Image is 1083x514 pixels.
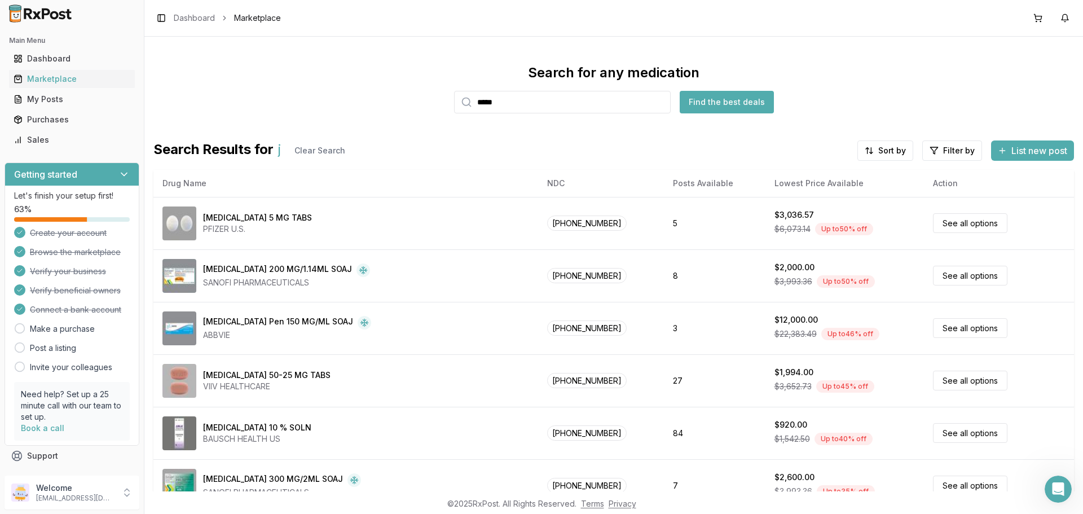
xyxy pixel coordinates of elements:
[774,472,815,483] div: $2,600.00
[36,494,115,503] p: [EMAIL_ADDRESS][DOMAIN_NAME]
[991,146,1074,157] a: List new post
[21,389,123,423] p: Need help? Set up a 25 minute call with our team to set up.
[817,275,875,288] div: Up to 50 % off
[234,12,281,24] span: Marketplace
[30,285,121,296] span: Verify beneficial owners
[162,207,196,240] img: Xeljanz 5 MG TABS
[547,373,627,388] span: [PHONE_NUMBER]
[1011,144,1067,157] span: List new post
[9,130,135,150] a: Sales
[528,64,699,82] div: Search for any medication
[765,170,924,197] th: Lowest Price Available
[816,380,874,393] div: Up to 45 % off
[933,318,1007,338] a: See all options
[203,433,311,445] div: BAUSCH HEALTH US
[153,140,274,161] span: Search Results for
[30,227,107,239] span: Create your account
[278,140,281,161] span: j
[14,94,130,105] div: My Posts
[774,223,811,235] span: $6,073.14
[14,168,77,181] h3: Getting started
[162,416,196,450] img: Jublia 10 % SOLN
[203,370,331,381] div: [MEDICAL_DATA] 50-25 MG TABS
[878,145,906,156] span: Sort by
[203,330,371,341] div: ABBVIE
[815,433,873,445] div: Up to 40 % off
[933,371,1007,390] a: See all options
[11,484,29,502] img: User avatar
[547,216,627,231] span: [PHONE_NUMBER]
[14,73,130,85] div: Marketplace
[9,89,135,109] a: My Posts
[203,223,312,235] div: PFIZER U.S.
[14,134,130,146] div: Sales
[203,487,361,498] div: SANOFI PHARMACEUTICALS
[203,263,352,277] div: [MEDICAL_DATA] 200 MG/1.14ML SOAJ
[14,114,130,125] div: Purchases
[664,459,765,512] td: 7
[664,407,765,459] td: 84
[664,170,765,197] th: Posts Available
[5,90,139,108] button: My Posts
[547,268,627,283] span: [PHONE_NUMBER]
[9,109,135,130] a: Purchases
[203,277,370,288] div: SANOFI PHARMACEUTICALS
[5,111,139,129] button: Purchases
[857,140,913,161] button: Sort by
[664,354,765,407] td: 27
[30,247,121,258] span: Browse the marketplace
[5,50,139,68] button: Dashboard
[922,140,982,161] button: Filter by
[203,212,312,223] div: [MEDICAL_DATA] 5 MG TABS
[5,70,139,88] button: Marketplace
[30,323,95,335] a: Make a purchase
[774,486,812,497] span: $3,993.36
[153,170,538,197] th: Drug Name
[174,12,215,24] a: Dashboard
[9,49,135,69] a: Dashboard
[5,466,139,486] button: Feedback
[774,314,818,326] div: $12,000.00
[774,262,815,273] div: $2,000.00
[5,5,77,23] img: RxPost Logo
[609,499,636,508] a: Privacy
[933,423,1007,443] a: See all options
[9,36,135,45] h2: Main Menu
[664,197,765,249] td: 5
[14,53,130,64] div: Dashboard
[943,145,975,156] span: Filter by
[162,311,196,345] img: Skyrizi Pen 150 MG/ML SOAJ
[815,223,873,235] div: Up to 50 % off
[933,266,1007,285] a: See all options
[664,302,765,354] td: 3
[821,328,879,340] div: Up to 46 % off
[933,476,1007,495] a: See all options
[581,499,604,508] a: Terms
[933,213,1007,233] a: See all options
[538,170,664,197] th: NDC
[174,12,281,24] nav: breadcrumb
[203,316,353,330] div: [MEDICAL_DATA] Pen 150 MG/ML SOAJ
[774,367,813,378] div: $1,994.00
[203,473,343,487] div: [MEDICAL_DATA] 300 MG/2ML SOAJ
[547,478,627,493] span: [PHONE_NUMBER]
[285,140,354,161] button: Clear Search
[14,204,32,215] span: 63 %
[30,266,106,277] span: Verify your business
[774,328,817,340] span: $22,383.49
[5,131,139,149] button: Sales
[924,170,1074,197] th: Action
[774,276,812,287] span: $3,993.36
[774,209,814,221] div: $3,036.57
[991,140,1074,161] button: List new post
[203,381,331,392] div: VIIV HEALTHCARE
[1045,476,1072,503] iframe: Intercom live chat
[774,381,812,392] span: $3,652.73
[30,362,112,373] a: Invite your colleagues
[547,320,627,336] span: [PHONE_NUMBER]
[36,482,115,494] p: Welcome
[30,304,121,315] span: Connect a bank account
[547,425,627,441] span: [PHONE_NUMBER]
[774,419,807,430] div: $920.00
